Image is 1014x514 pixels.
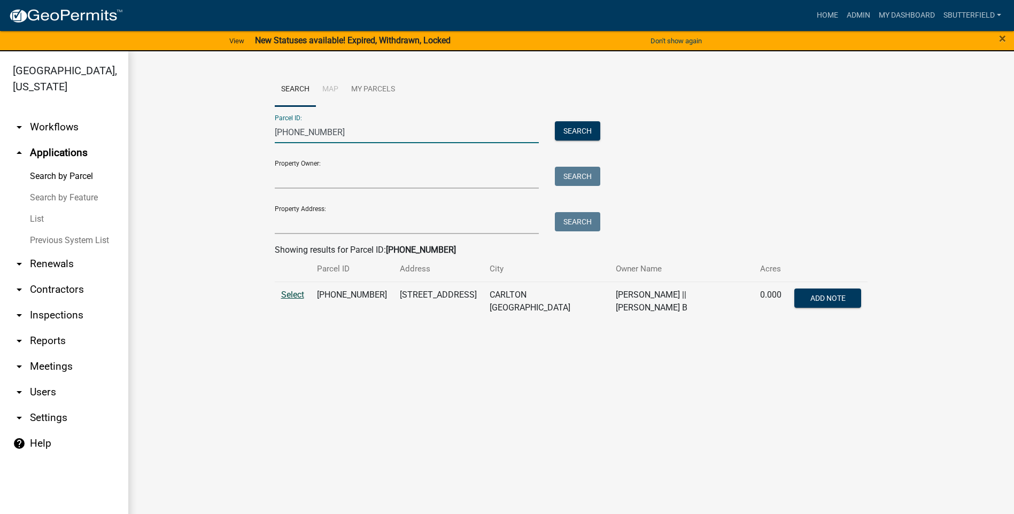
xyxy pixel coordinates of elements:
a: Admin [842,5,874,26]
strong: [PHONE_NUMBER] [386,245,456,255]
th: Parcel ID [311,256,393,282]
button: Search [555,167,600,186]
i: arrow_drop_up [13,146,26,159]
a: Sbutterfield [939,5,1005,26]
button: Search [555,121,600,141]
i: arrow_drop_down [13,386,26,399]
div: Showing results for Parcel ID: [275,244,868,256]
button: Don't show again [646,32,706,50]
strong: New Statuses available! Expired, Withdrawn, Locked [255,35,451,45]
button: Search [555,212,600,231]
span: × [999,31,1006,46]
i: help [13,437,26,450]
a: Home [812,5,842,26]
button: Close [999,32,1006,45]
th: Owner Name [609,256,754,282]
a: My Parcels [345,73,401,107]
th: Address [393,256,483,282]
a: Search [275,73,316,107]
a: View [225,32,249,50]
td: [STREET_ADDRESS] [393,282,483,321]
td: 0.000 [754,282,788,321]
a: My Dashboard [874,5,939,26]
th: City [483,256,610,282]
i: arrow_drop_down [13,360,26,373]
td: CARLTON [GEOGRAPHIC_DATA] [483,282,610,321]
span: Add Note [810,293,846,302]
i: arrow_drop_down [13,309,26,322]
i: arrow_drop_down [13,283,26,296]
button: Add Note [794,289,861,308]
th: Acres [754,256,788,282]
td: [PHONE_NUMBER] [311,282,393,321]
a: Select [281,290,304,300]
i: arrow_drop_down [13,411,26,424]
i: arrow_drop_down [13,334,26,347]
td: [PERSON_NAME] || [PERSON_NAME] B [609,282,754,321]
i: arrow_drop_down [13,121,26,134]
i: arrow_drop_down [13,258,26,270]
